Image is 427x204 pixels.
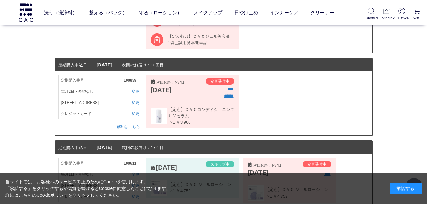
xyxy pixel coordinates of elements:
p: CART [412,15,422,20]
span: 定期購入申込日 [58,63,87,67]
p: SEARCH [366,15,376,20]
span: [STREET_ADDRESS] [61,100,124,105]
div: 次回お届け予定日 [151,80,202,85]
span: 変更受付中 [210,79,230,84]
img: 000525t.jpg [151,108,167,124]
span: 【定期】ＣＡＣコンディショニング ＵＶセラム [167,106,234,119]
span: 定期購入番号 [61,160,124,166]
span: [DATE] [97,62,113,67]
a: CART [412,8,422,20]
span: 100839 [124,78,139,83]
a: クリーナー [310,4,334,21]
div: 次回お届け予定日 [248,163,299,168]
a: 変更 [124,89,139,94]
span: 変更受付中 [307,162,327,167]
div: 承諾する [390,183,422,194]
div: 当サイトでは、お客様へのサービス向上のためにCookieを使用します。 「承諾する」をクリックするか閲覧を続けるとCookieに同意したことになります。 詳細はこちらの をクリックしてください。 [5,179,171,199]
a: 解約はこちら [117,125,140,129]
a: 整える（パック） [89,4,127,21]
span: スキップ中 [210,162,230,167]
p: RANKING [382,15,391,20]
span: ×1 [167,119,175,126]
span: [DATE] [97,145,113,150]
span: 毎月1日・希望なし [61,172,124,177]
span: ￥3,960 [176,120,191,125]
p: MYPAGE [397,15,407,20]
div: 【定期特典】ＣＡＣジェル美容液＿1袋＿試用見本進呈品 [168,33,236,46]
a: MYPAGE [397,8,407,20]
a: 変更 [124,111,139,117]
div: [DATE] [248,168,299,177]
a: SEARCH [366,8,376,20]
dt: 次回のお届け：17回目 [55,141,372,154]
a: 洗う（洗浄料） [44,4,77,21]
div: [DATE] [151,164,177,171]
img: logo [18,3,34,22]
div: [DATE] [151,85,202,95]
a: RANKING [382,8,391,20]
span: クレジットカード [61,111,124,117]
span: 定期購入番号 [61,78,124,83]
a: インナーケア [270,4,299,21]
a: Cookieポリシー [37,193,68,198]
span: 100611 [124,160,139,166]
dt: 次回のお届け：13回目 [55,58,372,72]
span: 定期購入申込日 [58,145,87,150]
a: 変更 [124,100,139,105]
a: 日やけ止め [234,4,258,21]
a: 変更 [124,172,139,177]
span: 毎月2日・希望なし [61,89,124,94]
img: regular_amenity.png [151,33,163,46]
a: 守る（ローション） [139,4,182,21]
a: メイクアップ [194,4,222,21]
